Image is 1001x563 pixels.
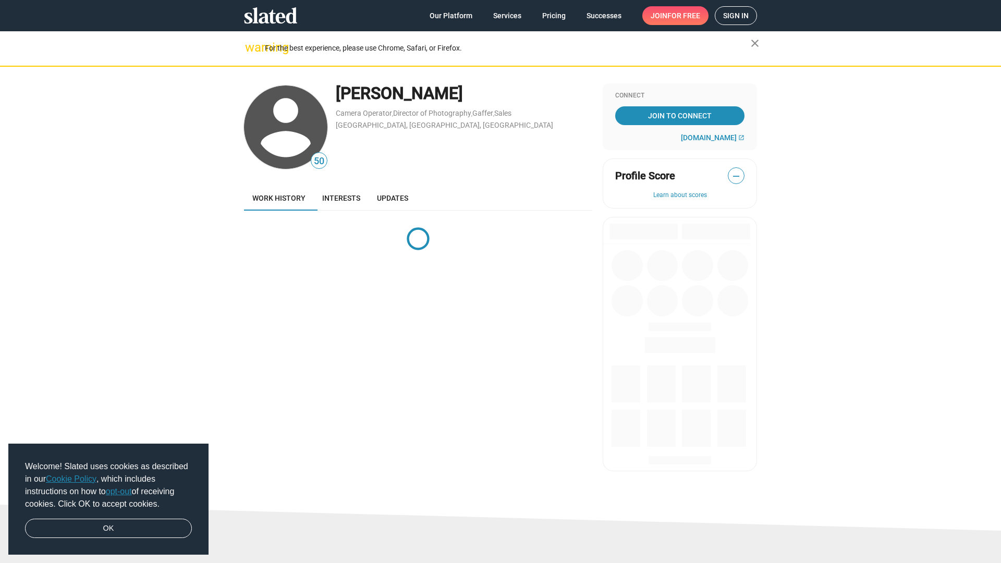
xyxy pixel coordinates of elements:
span: , [493,111,494,117]
a: [DOMAIN_NAME] [681,133,744,142]
a: Interests [314,186,369,211]
span: Join [651,6,700,25]
span: — [728,169,744,183]
a: Camera Operator [336,109,392,117]
span: , [392,111,393,117]
span: [DOMAIN_NAME] [681,133,737,142]
a: Gaffer [472,109,493,117]
mat-icon: warning [245,41,258,54]
a: Services [485,6,530,25]
span: Services [493,6,521,25]
a: Sign in [715,6,757,25]
mat-icon: open_in_new [738,134,744,141]
a: Our Platform [421,6,481,25]
button: Learn about scores [615,191,744,200]
span: Work history [252,194,306,202]
a: Director of Photography [393,109,471,117]
span: Profile Score [615,169,675,183]
span: Pricing [542,6,566,25]
span: for free [667,6,700,25]
a: opt-out [106,487,132,496]
a: Join To Connect [615,106,744,125]
mat-icon: close [749,37,761,50]
span: Sign in [723,7,749,25]
div: cookieconsent [8,444,209,555]
a: Joinfor free [642,6,709,25]
a: Cookie Policy [46,474,96,483]
span: Join To Connect [617,106,742,125]
span: 50 [311,154,327,168]
span: Our Platform [430,6,472,25]
div: For the best experience, please use Chrome, Safari, or Firefox. [265,41,751,55]
span: , [471,111,472,117]
a: Updates [369,186,417,211]
a: Work history [244,186,314,211]
a: [GEOGRAPHIC_DATA], [GEOGRAPHIC_DATA], [GEOGRAPHIC_DATA] [336,121,553,129]
a: Successes [578,6,630,25]
div: Connect [615,92,744,100]
span: Successes [587,6,621,25]
span: Interests [322,194,360,202]
div: [PERSON_NAME] [336,82,592,105]
a: Pricing [534,6,574,25]
span: Welcome! Slated uses cookies as described in our , which includes instructions on how to of recei... [25,460,192,510]
a: dismiss cookie message [25,519,192,538]
span: Updates [377,194,408,202]
a: Sales [494,109,511,117]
